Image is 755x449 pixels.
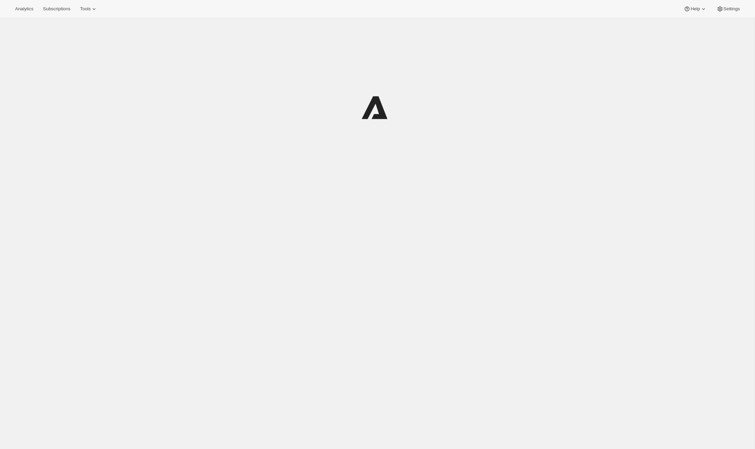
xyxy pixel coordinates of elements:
span: Help [690,6,700,12]
button: Tools [76,4,102,14]
span: Tools [80,6,91,12]
button: Help [679,4,711,14]
button: Settings [712,4,744,14]
span: Subscriptions [43,6,70,12]
span: Settings [723,6,740,12]
button: Analytics [11,4,37,14]
button: Subscriptions [39,4,74,14]
span: Analytics [15,6,33,12]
